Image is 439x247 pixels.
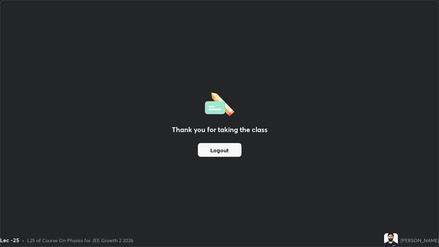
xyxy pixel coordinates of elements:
img: 2349b454c6bd44f8ab76db58f7b727f7.jpg [384,233,398,247]
h2: Thank you for taking the class [172,125,268,135]
div: [PERSON_NAME] [401,237,439,244]
img: offlineFeedback.1438e8b3.svg [205,90,234,116]
button: Logout [198,143,241,157]
div: L25 of Course On Physics for JEE Growth 2 2026 [27,237,133,244]
div: • [22,237,24,244]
